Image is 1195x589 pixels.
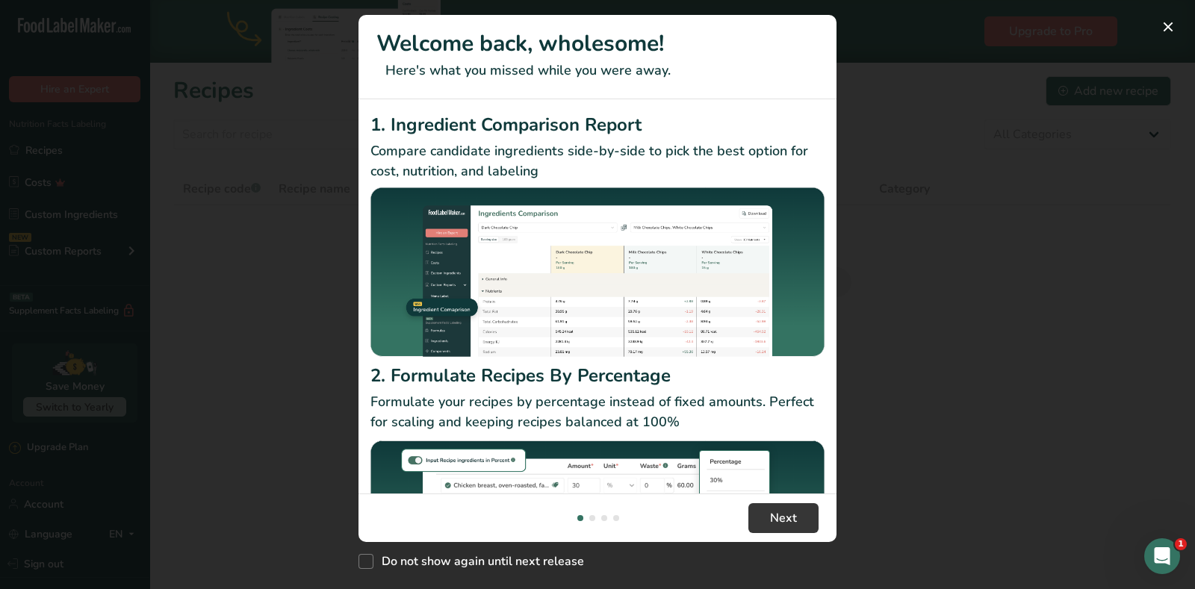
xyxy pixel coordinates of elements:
button: Next [748,503,819,533]
img: Ingredient Comparison Report [370,187,825,357]
p: Here's what you missed while you were away. [376,60,819,81]
h1: Welcome back, wholesome! [376,27,819,60]
h2: 1. Ingredient Comparison Report [370,111,825,138]
p: Formulate your recipes by percentage instead of fixed amounts. Perfect for scaling and keeping re... [370,392,825,432]
span: 1 [1175,538,1187,550]
p: Compare candidate ingredients side-by-side to pick the best option for cost, nutrition, and labeling [370,141,825,181]
h2: 2. Formulate Recipes By Percentage [370,362,825,389]
iframe: Intercom live chat [1144,538,1180,574]
span: Do not show again until next release [373,554,584,569]
span: Next [770,509,797,527]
